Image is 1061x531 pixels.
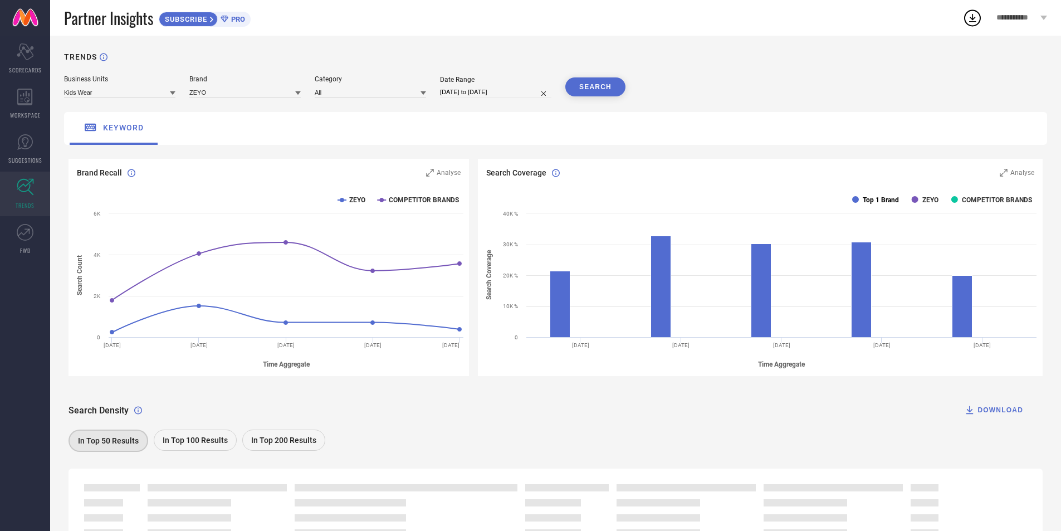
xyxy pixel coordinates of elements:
text: ZEYO [922,196,938,204]
text: 2K [94,293,101,299]
h1: TRENDS [64,52,97,61]
tspan: Search Count [76,255,84,295]
span: Analyse [437,169,461,177]
text: [DATE] [442,342,459,348]
text: ZEYO [349,196,365,204]
a: SUBSCRIBEPRO [159,9,251,27]
span: SCORECARDS [9,66,42,74]
span: keyword [103,123,144,132]
span: PRO [228,15,245,23]
span: FWD [20,246,31,255]
text: [DATE] [190,342,208,348]
span: Analyse [1010,169,1034,177]
div: Open download list [962,8,982,28]
text: [DATE] [277,342,295,348]
text: 20K % [503,272,518,279]
text: 0 [97,334,100,340]
tspan: Time Aggregate [263,361,310,368]
span: In Top 100 Results [163,436,228,445]
span: In Top 50 Results [78,436,139,445]
svg: Zoom [1000,169,1008,177]
div: DOWNLOAD [964,405,1023,416]
span: Brand Recall [77,168,122,177]
input: Select date range [440,86,551,98]
text: 6K [94,211,101,217]
text: [DATE] [673,342,690,348]
span: WORKSPACE [10,111,41,119]
text: [DATE] [104,342,121,348]
text: [DATE] [873,342,891,348]
div: Category [315,75,426,83]
span: TRENDS [16,201,35,210]
span: In Top 200 Results [251,436,316,445]
text: Top 1 Brand [863,196,899,204]
div: Business Units [64,75,175,83]
text: COMPETITOR BRANDS [389,196,459,204]
text: 0 [515,334,518,340]
div: Date Range [440,76,551,84]
tspan: Time Aggregate [758,361,805,368]
text: COMPETITOR BRANDS [962,196,1032,204]
div: Brand [189,75,301,83]
text: [DATE] [773,342,790,348]
tspan: Search Coverage [485,250,493,300]
span: Search Density [69,405,129,416]
text: 4K [94,252,101,258]
span: SUGGESTIONS [8,156,42,164]
text: [DATE] [364,342,382,348]
span: Search Coverage [486,168,546,177]
span: Partner Insights [64,7,153,30]
button: SEARCH [565,77,625,96]
button: DOWNLOAD [950,399,1037,421]
text: 40K % [503,211,518,217]
text: [DATE] [974,342,991,348]
svg: Zoom [426,169,434,177]
text: [DATE] [572,342,589,348]
text: 10K % [503,303,518,309]
text: 30K % [503,241,518,247]
span: SUBSCRIBE [159,15,210,23]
